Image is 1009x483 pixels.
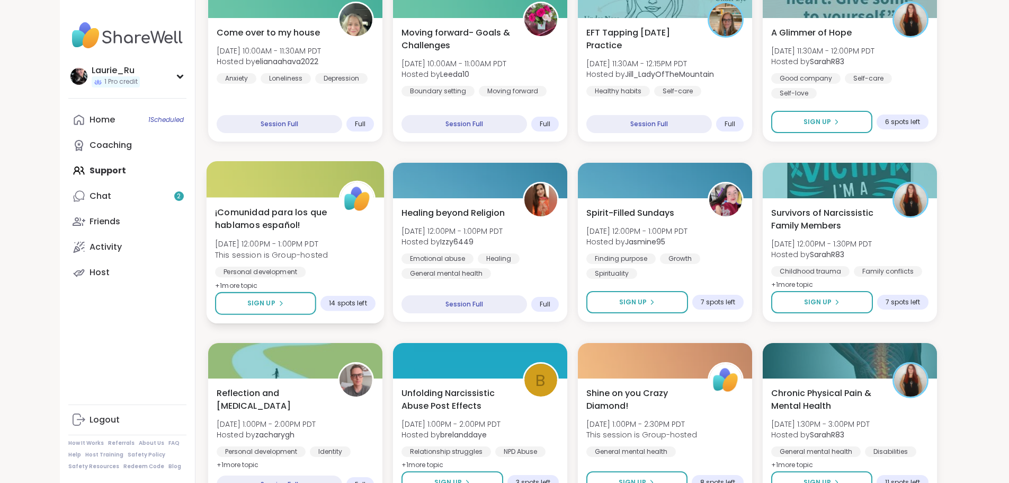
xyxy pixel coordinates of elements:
b: SarahR83 [810,56,844,67]
a: Safety Policy [128,451,165,459]
span: Hosted by [771,429,870,440]
a: Host Training [85,451,123,459]
a: Friends [68,209,186,234]
span: [DATE] 12:00PM - 1:00PM PDT [401,226,503,236]
div: Home [90,114,115,126]
span: Reflection and [MEDICAL_DATA] [217,387,326,412]
span: [DATE] 12:00PM - 1:00PM PDT [215,239,328,249]
button: Sign Up [771,111,872,133]
span: Survivors of Narcissistic Family Members [771,207,881,232]
button: Sign Up [586,291,688,313]
div: General mental health [771,446,861,457]
img: SarahR83 [894,364,927,397]
img: SarahR83 [894,3,927,36]
div: Healing [478,253,520,264]
a: Activity [68,234,186,260]
div: Activity [90,241,122,253]
span: Hosted by [401,69,506,80]
div: Depression [315,73,368,84]
a: Logout [68,407,186,433]
div: Host [90,267,110,278]
span: 14 spots left [329,299,367,308]
span: [DATE] 1:00PM - 2:00PM PDT [217,419,316,429]
span: [DATE] 12:00PM - 1:00PM PDT [586,226,687,236]
div: Coaching [90,139,132,151]
span: Sign Up [247,298,275,308]
button: Sign Up [771,291,873,313]
span: [DATE] 10:00AM - 11:00AM PDT [401,58,506,69]
span: Hosted by [401,236,503,247]
span: Sign Up [804,297,832,307]
img: elianaahava2022 [340,3,372,36]
img: Jill_LadyOfTheMountain [709,3,742,36]
a: FAQ [168,440,180,447]
span: Full [725,120,735,128]
div: Childhood trauma [771,266,850,277]
a: Chat2 [68,183,186,209]
div: Disabilities [865,446,916,457]
span: Hosted by [217,429,316,440]
button: Sign Up [215,292,316,315]
div: Emotional abuse [401,253,474,264]
div: Session Full [401,115,527,133]
div: Spirituality [586,268,637,279]
div: Finding purpose [586,253,656,264]
span: This session is Group-hosted [215,249,328,260]
b: Izzy6449 [440,236,474,247]
img: SarahR83 [894,183,927,216]
img: Laurie_Ru [70,68,87,85]
img: ShareWell Nav Logo [68,17,186,54]
div: Self-care [845,73,892,84]
img: zacharygh [340,364,372,397]
div: NPD Abuse [495,446,546,457]
a: How It Works [68,440,104,447]
a: Redeem Code [123,463,164,470]
span: Healing beyond Religion [401,207,505,219]
div: Identity [310,446,351,457]
a: Coaching [68,133,186,158]
span: Full [355,120,365,128]
b: elianaahava2022 [255,56,318,67]
div: Chat [90,190,111,202]
span: Hosted by [217,56,321,67]
span: Sign Up [619,297,647,307]
span: 1 Pro credit [104,77,138,86]
div: General mental health [401,268,491,279]
img: ShareWell [709,364,742,397]
span: Hosted by [771,249,872,260]
img: Jasmine95 [709,183,742,216]
b: Jasmine95 [625,236,665,247]
div: General mental health [586,446,676,457]
span: b [535,368,546,393]
a: Host [68,260,186,285]
div: Growth [660,253,700,264]
span: [DATE] 1:00PM - 2:30PM PDT [586,419,697,429]
span: This session is Group-hosted [586,429,697,440]
b: brelanddaye [440,429,487,440]
span: 7 spots left [701,298,735,306]
div: Friends [90,216,120,227]
img: Izzy6449 [524,183,557,216]
div: Anxiety [217,73,256,84]
div: Personal development [217,446,306,457]
span: Sign Up [803,117,831,127]
div: Session Full [586,115,712,133]
div: Loneliness [261,73,311,84]
b: SarahR83 [810,429,844,440]
span: 6 spots left [885,118,920,126]
div: Personal development [215,267,306,277]
div: Self-love [771,88,817,99]
a: Help [68,451,81,459]
a: Blog [168,463,181,470]
span: [DATE] 12:00PM - 1:30PM PDT [771,239,872,249]
span: ¡Comunidad para los que hablamos español! [215,206,327,232]
a: About Us [139,440,164,447]
div: Self-care [654,86,701,96]
a: Safety Resources [68,463,119,470]
b: Leeda10 [440,69,469,80]
span: [DATE] 1:30PM - 3:00PM PDT [771,419,870,429]
a: Home1Scheduled [68,107,186,133]
span: A Glimmer of Hope [771,27,852,39]
b: SarahR83 [810,249,844,260]
img: Leeda10 [524,3,557,36]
